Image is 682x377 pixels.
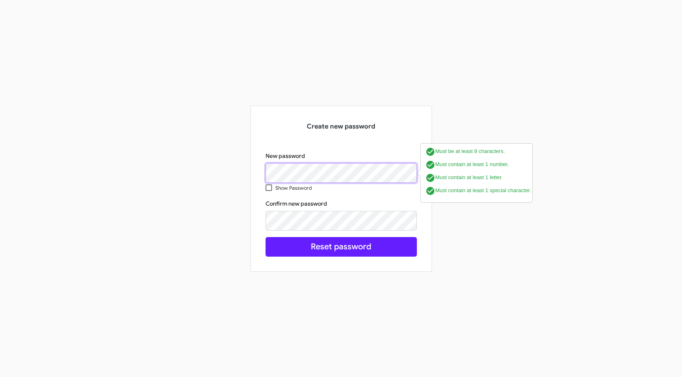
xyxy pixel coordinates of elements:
label: Must be at least 8 characters. [425,147,531,157]
i: check_circle [425,186,435,196]
label: Must contain at least 1 special character. [425,186,531,196]
keeper-lock: Open Keeper Popup [401,168,411,178]
label: Confirm new password [266,200,327,208]
i: check_circle [425,160,435,170]
h3: Create new password [266,121,417,132]
small: Show Password [275,185,312,191]
i: check_circle [425,173,435,183]
label: Must contain at least 1 letter. [425,173,530,183]
label: Must contain at least 1 number. [425,160,531,170]
button: Reset password [266,237,417,257]
i: check_circle [425,147,435,157]
label: New password [266,152,305,160]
